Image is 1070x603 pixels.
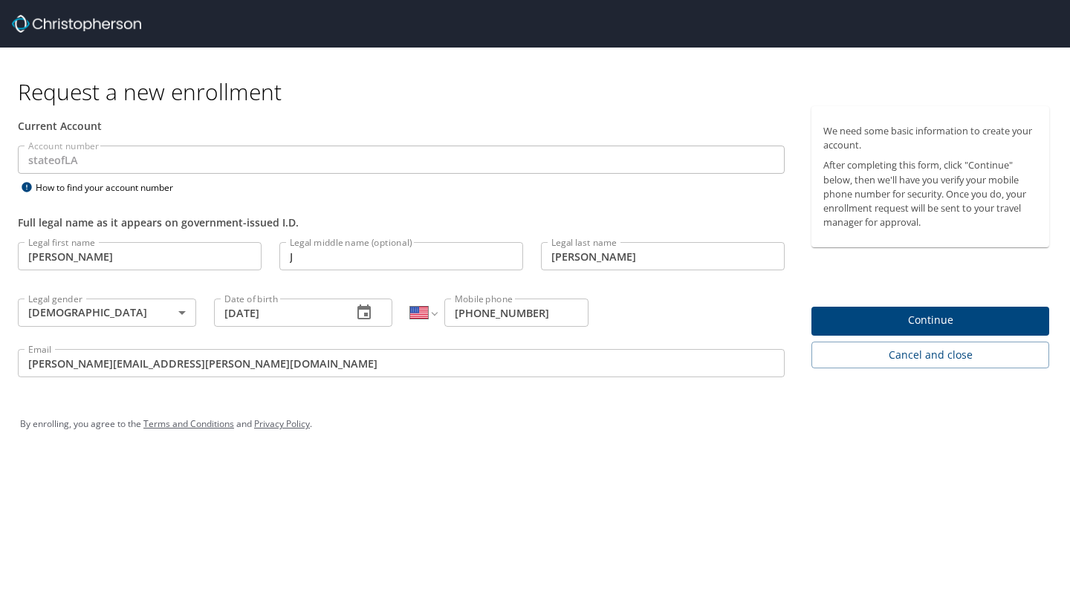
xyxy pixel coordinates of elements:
p: We need some basic information to create your account. [823,124,1037,152]
button: Cancel and close [811,342,1049,369]
div: By enrolling, you agree to the and . [20,405,1050,443]
span: Continue [823,311,1037,330]
a: Privacy Policy [254,417,310,430]
button: Continue [811,307,1049,336]
input: MM/DD/YYYY [214,299,340,327]
div: Full legal name as it appears on government-issued I.D. [18,215,785,230]
h1: Request a new enrollment [18,77,1061,106]
a: Terms and Conditions [143,417,234,430]
img: cbt logo [12,15,141,33]
div: How to find your account number [18,178,204,197]
input: Enter phone number [444,299,588,327]
span: Cancel and close [823,346,1037,365]
div: Current Account [18,118,785,134]
p: After completing this form, click "Continue" below, then we'll have you verify your mobile phone ... [823,158,1037,229]
div: [DEMOGRAPHIC_DATA] [18,299,196,327]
